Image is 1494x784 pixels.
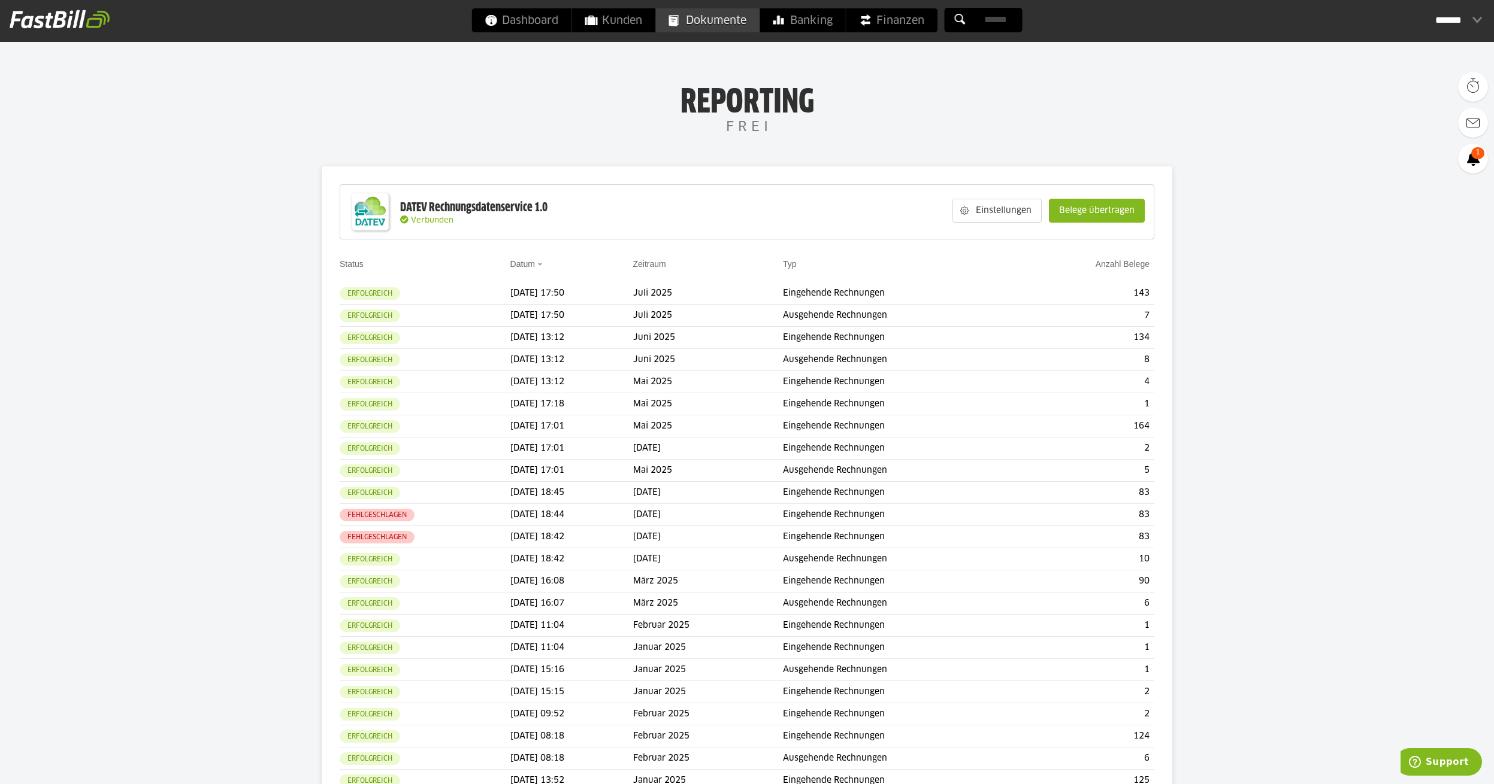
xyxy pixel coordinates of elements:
td: [DATE] 13:12 [510,371,633,393]
td: 5 [1020,460,1154,482]
td: [DATE] 09:52 [510,703,633,725]
td: [DATE] 15:15 [510,681,633,703]
td: Eingehende Rechnungen [783,570,1020,592]
td: Ausgehende Rechnungen [783,747,1020,770]
td: 2 [1020,437,1154,460]
td: 83 [1020,504,1154,526]
span: Finanzen [860,8,924,32]
td: [DATE] 13:12 [510,327,633,349]
td: [DATE] [633,482,783,504]
sl-badge: Erfolgreich [340,464,400,477]
sl-badge: Erfolgreich [340,553,400,566]
td: Eingehende Rechnungen [783,393,1020,415]
span: Verbunden [411,217,453,224]
td: 1 [1020,615,1154,637]
span: Banking [773,8,833,32]
sl-badge: Erfolgreich [340,420,400,433]
td: [DATE] [633,437,783,460]
sl-button: Belege übertragen [1049,199,1145,223]
td: Mai 2025 [633,460,783,482]
td: [DATE] 17:50 [510,282,633,305]
sl-badge: Erfolgreich [340,376,400,388]
span: Dashboard [485,8,558,32]
td: Eingehende Rechnungen [783,681,1020,703]
a: Banking [760,8,846,32]
td: Eingehende Rechnungen [783,437,1020,460]
td: 7 [1020,305,1154,327]
td: Ausgehende Rechnungen [783,659,1020,681]
td: 134 [1020,327,1154,349]
sl-badge: Erfolgreich [340,752,400,765]
span: Kunden [585,8,642,32]
td: 143 [1020,282,1154,305]
td: Eingehende Rechnungen [783,482,1020,504]
iframe: Öffnet ein Widget, in dem Sie weitere Informationen finden [1401,748,1482,778]
sl-badge: Erfolgreich [340,309,400,322]
sl-badge: Erfolgreich [340,619,400,632]
sl-badge: Erfolgreich [340,642,400,654]
td: Eingehende Rechnungen [783,615,1020,637]
td: Januar 2025 [633,637,783,659]
sl-badge: Erfolgreich [340,730,400,743]
a: Status [340,259,364,269]
td: [DATE] 15:16 [510,659,633,681]
td: 1 [1020,637,1154,659]
td: [DATE] [633,526,783,548]
td: [DATE] 17:01 [510,415,633,437]
span: Dokumente [669,8,746,32]
td: Juli 2025 [633,282,783,305]
img: sort_desc.gif [537,263,545,266]
td: Mai 2025 [633,371,783,393]
a: Dokumente [656,8,760,32]
sl-badge: Erfolgreich [340,354,400,366]
td: Eingehende Rechnungen [783,526,1020,548]
td: Eingehende Rechnungen [783,637,1020,659]
sl-badge: Fehlgeschlagen [340,531,415,543]
td: 83 [1020,482,1154,504]
td: [DATE] 13:12 [510,349,633,371]
td: 1 [1020,393,1154,415]
td: Eingehende Rechnungen [783,703,1020,725]
a: Anzahl Belege [1096,259,1150,269]
td: [DATE] 16:08 [510,570,633,592]
sl-badge: Erfolgreich [340,487,400,499]
td: 2 [1020,703,1154,725]
td: [DATE] 11:04 [510,615,633,637]
img: fastbill_logo_white.png [10,10,110,29]
td: Eingehende Rechnungen [783,504,1020,526]
td: 90 [1020,570,1154,592]
sl-badge: Erfolgreich [340,664,400,676]
td: [DATE] [633,548,783,570]
td: [DATE] 18:42 [510,526,633,548]
td: 6 [1020,747,1154,770]
a: Dashboard [472,8,571,32]
td: Ausgehende Rechnungen [783,305,1020,327]
td: Juni 2025 [633,349,783,371]
a: Kunden [572,8,655,32]
sl-badge: Erfolgreich [340,708,400,721]
sl-badge: Erfolgreich [340,287,400,300]
td: [DATE] 17:01 [510,437,633,460]
img: DATEV-Datenservice Logo [346,188,394,236]
td: [DATE] 17:18 [510,393,633,415]
td: Februar 2025 [633,747,783,770]
td: 1 [1020,659,1154,681]
sl-badge: Erfolgreich [340,398,400,411]
td: [DATE] 18:42 [510,548,633,570]
td: 2 [1020,681,1154,703]
td: Eingehende Rechnungen [783,282,1020,305]
td: Mai 2025 [633,393,783,415]
td: 6 [1020,592,1154,615]
td: Ausgehende Rechnungen [783,592,1020,615]
td: [DATE] [633,504,783,526]
td: 4 [1020,371,1154,393]
td: Eingehende Rechnungen [783,327,1020,349]
td: Februar 2025 [633,725,783,747]
sl-badge: Erfolgreich [340,597,400,610]
span: 1 [1471,147,1484,159]
td: Ausgehende Rechnungen [783,548,1020,570]
sl-badge: Fehlgeschlagen [340,509,415,521]
a: Datum [510,259,535,269]
a: 1 [1458,144,1488,174]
